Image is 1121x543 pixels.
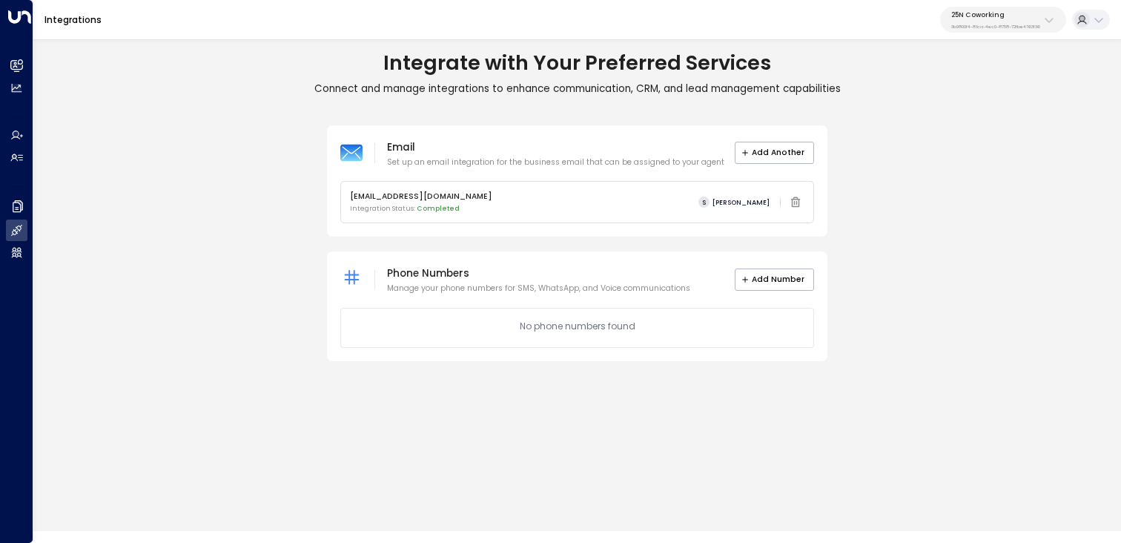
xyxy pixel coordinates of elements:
[417,204,460,213] span: Completed
[520,320,635,333] p: No phone numbers found
[350,191,492,203] p: [EMAIL_ADDRESS][DOMAIN_NAME]
[694,194,774,210] button: S[PERSON_NAME]
[387,283,690,294] p: Manage your phone numbers for SMS, WhatsApp, and Voice communications
[698,197,710,208] span: S
[712,199,770,206] span: [PERSON_NAME]
[735,142,815,164] button: Add Another
[350,204,492,214] p: Integration Status:
[735,269,815,291] button: Add Number
[387,139,724,157] p: Email
[786,193,804,212] span: Email integration cannot be deleted while linked to an active agent. Please deactivate the agent ...
[387,265,690,283] p: Phone Numbers
[44,13,102,26] a: Integrations
[940,7,1066,33] button: 25N Coworking3b9800f4-81ca-4ec0-8758-72fbe4763f36
[33,50,1121,75] h1: Integrate with Your Preferred Services
[951,24,1040,30] p: 3b9800f4-81ca-4ec0-8758-72fbe4763f36
[33,82,1121,96] p: Connect and manage integrations to enhance communication, CRM, and lead management capabilities
[951,10,1040,19] p: 25N Coworking
[387,157,724,168] p: Set up an email integration for the business email that can be assigned to your agent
